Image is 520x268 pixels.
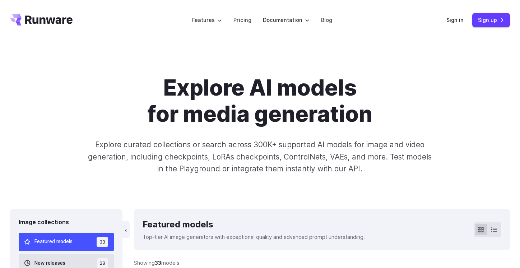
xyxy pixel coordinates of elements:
[10,14,73,26] a: Go to /
[19,233,114,251] button: Featured models 33
[122,221,130,238] button: ‹
[60,75,460,127] h1: Explore AI models for media generation
[19,218,114,227] div: Image collections
[192,16,222,24] label: Features
[97,237,108,247] span: 33
[233,16,251,24] a: Pricing
[143,218,365,231] div: Featured models
[97,258,108,268] span: 28
[263,16,310,24] label: Documentation
[34,238,73,246] span: Featured models
[472,13,510,27] a: Sign up
[134,259,180,267] div: Showing models
[143,233,365,241] p: Top-tier AI image generators with exceptional quality and advanced prompt understanding.
[321,16,332,24] a: Blog
[85,139,435,175] p: Explore curated collections or search across 300K+ supported AI models for image and video genera...
[446,16,464,24] a: Sign in
[155,260,161,266] strong: 33
[34,259,65,267] span: New releases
